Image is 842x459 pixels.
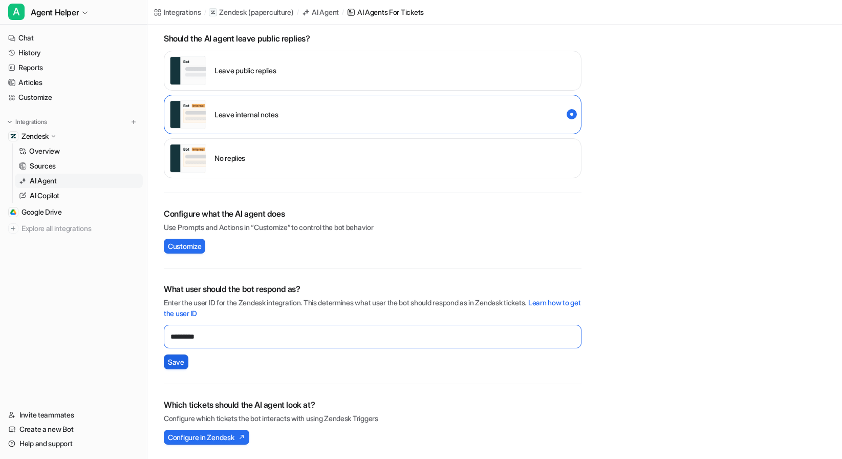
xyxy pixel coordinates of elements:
p: ( paperculture ) [248,7,293,17]
p: Sources [30,161,56,171]
p: Integrations [15,118,47,126]
img: Zendesk [10,133,16,139]
p: Zendesk [219,7,246,17]
a: Integrations [154,7,201,17]
span: Google Drive [21,207,62,217]
p: Leave internal notes [214,109,278,120]
span: Save [168,357,184,367]
p: Use Prompts and Actions in “Customize” to control the bot behavior [164,222,581,233]
span: / [204,8,206,17]
button: Save [164,354,188,369]
img: user [169,100,206,129]
button: Integrations [4,117,50,127]
a: Articles [4,75,143,90]
p: Enter the user ID for the Zendesk integration. This determines what user the bot should respond a... [164,297,581,319]
div: Integrations [164,7,201,17]
a: Overview [15,144,143,158]
div: AI Agent [312,7,339,17]
span: Explore all integrations [21,220,139,237]
a: Learn how to get the user ID [164,298,581,318]
div: internal_reply [164,95,581,135]
p: AI Copilot [30,191,59,201]
span: Customize [168,241,201,252]
p: Leave public replies [214,65,276,76]
img: expand menu [6,118,13,126]
a: Google DriveGoogle Drive [4,205,143,219]
div: AI Agents for tickets [357,7,424,17]
p: Should the AI agent leave public replies? [164,32,581,45]
h2: Configure what the AI agent does [164,207,581,220]
img: Google Drive [10,209,16,215]
a: Invite teammates [4,408,143,422]
a: AI Agents for tickets [347,7,424,17]
p: No replies [214,153,245,163]
img: user [169,144,206,173]
button: Customize [164,239,205,254]
img: user [169,56,206,85]
h2: What user should the bot respond as? [164,283,581,295]
a: Help and support [4,436,143,451]
a: History [4,46,143,60]
h2: Which tickets should the AI agent look at? [164,399,581,411]
a: Customize [4,90,143,105]
a: Reports [4,60,143,75]
div: disabled [164,138,581,178]
span: Configure in Zendesk [168,432,234,443]
a: Create a new Bot [4,422,143,436]
a: Chat [4,31,143,45]
a: Sources [15,159,143,173]
a: AI Copilot [15,189,143,203]
p: Configure which tickets the bot interacts with using Zendesk Triggers [164,413,581,424]
a: AI Agent [15,174,143,188]
button: Configure in Zendesk [164,430,249,445]
img: explore all integrations [8,223,18,234]
span: A [8,4,25,20]
span: Agent Helper [31,5,79,19]
p: Zendesk [21,131,49,141]
a: Explore all integrations [4,221,143,236]
a: AI Agent [301,7,339,17]
span: / [297,8,299,17]
div: external_reply [164,51,581,91]
a: Zendesk(paperculture) [209,7,293,17]
img: menu_add.svg [130,118,137,126]
span: / [342,8,344,17]
p: Overview [29,146,60,156]
p: AI Agent [30,176,57,186]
